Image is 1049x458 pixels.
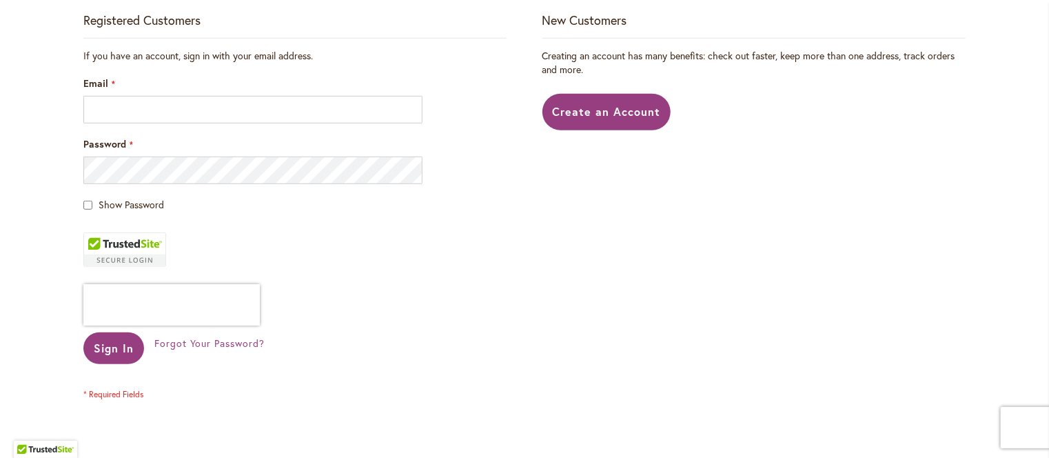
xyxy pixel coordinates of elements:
[83,77,108,90] span: Email
[83,332,144,364] button: Sign In
[83,232,166,267] div: TrustedSite Certified
[542,12,627,28] strong: New Customers
[10,409,49,448] iframe: Launch Accessibility Center
[542,49,966,77] p: Creating an account has many benefits: check out faster, keep more than one address, track orders...
[83,284,260,326] iframe: reCAPTCHA
[94,341,134,355] span: Sign In
[99,198,164,211] span: Show Password
[83,137,126,150] span: Password
[154,337,265,350] a: Forgot Your Password?
[83,49,507,63] div: If you have an account, sign in with your email address.
[553,104,661,119] span: Create an Account
[83,12,201,28] strong: Registered Customers
[542,94,671,130] a: Create an Account
[154,337,265,350] span: Forgot Your Password?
